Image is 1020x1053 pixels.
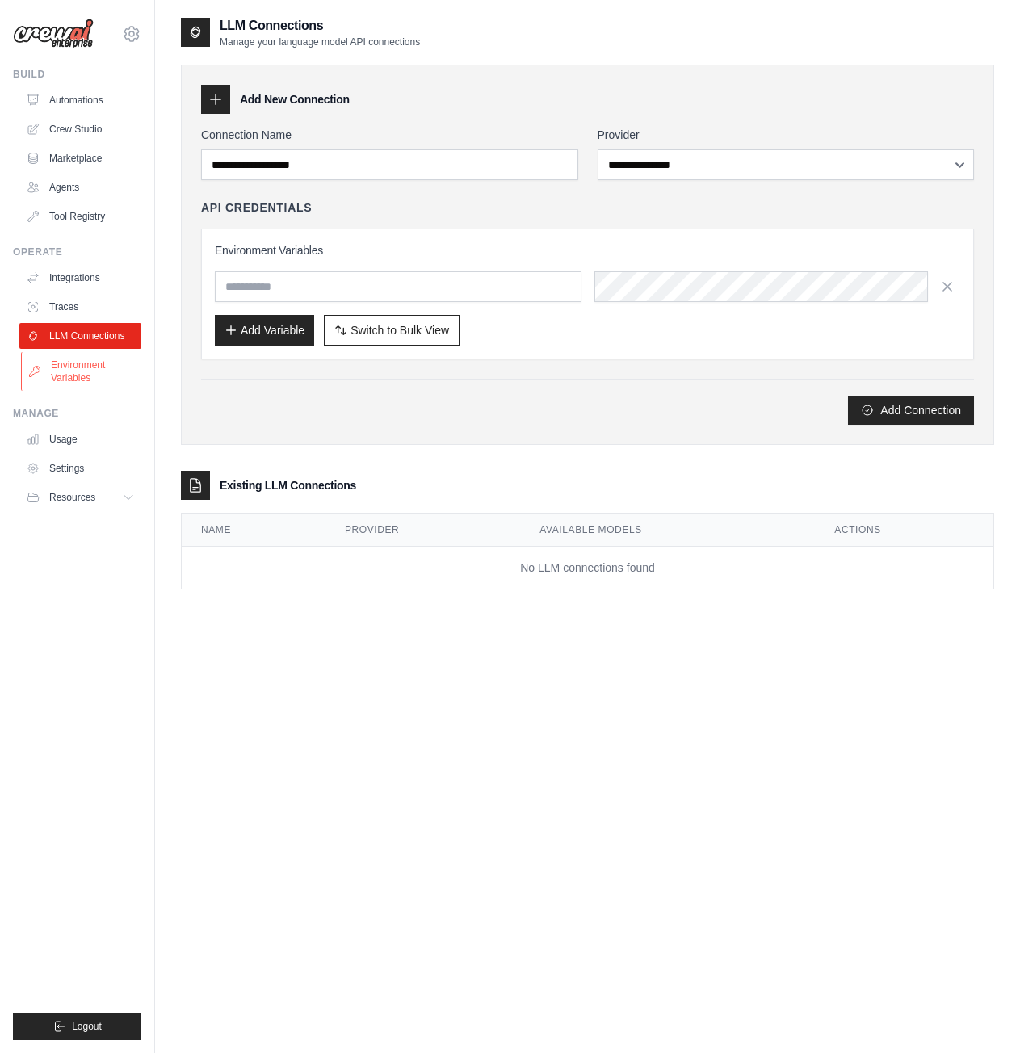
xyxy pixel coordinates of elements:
a: LLM Connections [19,323,141,349]
span: Switch to Bulk View [350,322,449,338]
a: Marketplace [19,145,141,171]
button: Resources [19,485,141,510]
th: Name [182,514,325,547]
button: Add Connection [848,396,974,425]
img: Logo [13,19,94,49]
label: Connection Name [201,127,578,143]
button: Logout [13,1013,141,1040]
th: Actions [815,514,993,547]
a: Agents [19,174,141,200]
div: Operate [13,245,141,258]
span: Resources [49,491,95,504]
div: Manage [13,407,141,420]
a: Environment Variables [21,352,143,391]
span: Logout [72,1020,102,1033]
a: Automations [19,87,141,113]
p: Manage your language model API connections [220,36,420,48]
th: Provider [325,514,520,547]
button: Add Variable [215,315,314,346]
a: Settings [19,455,141,481]
button: Switch to Bulk View [324,315,460,346]
a: Usage [19,426,141,452]
h2: LLM Connections [220,16,420,36]
h4: API Credentials [201,199,312,216]
h3: Environment Variables [215,242,960,258]
div: Build [13,68,141,81]
h3: Add New Connection [240,91,350,107]
a: Integrations [19,265,141,291]
a: Traces [19,294,141,320]
label: Provider [598,127,975,143]
h3: Existing LLM Connections [220,477,356,493]
a: Tool Registry [19,203,141,229]
th: Available Models [520,514,815,547]
td: No LLM connections found [182,547,993,589]
a: Crew Studio [19,116,141,142]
